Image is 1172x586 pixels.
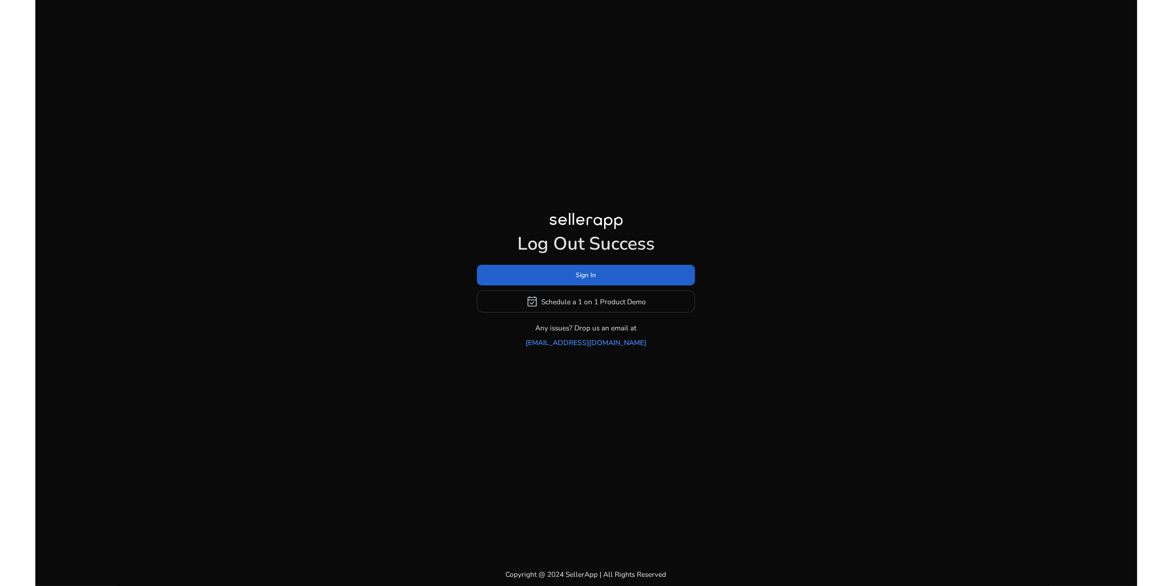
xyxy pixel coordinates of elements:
p: Any issues? Drop us an email at [536,323,637,333]
h1: Log Out Success [477,233,695,255]
button: Sign In [477,265,695,285]
button: event_availableSchedule a 1 on 1 Product Demo [477,290,695,313]
span: Sign In [576,270,596,280]
span: event_available [526,296,538,307]
a: [EMAIL_ADDRESS][DOMAIN_NAME] [526,337,646,348]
